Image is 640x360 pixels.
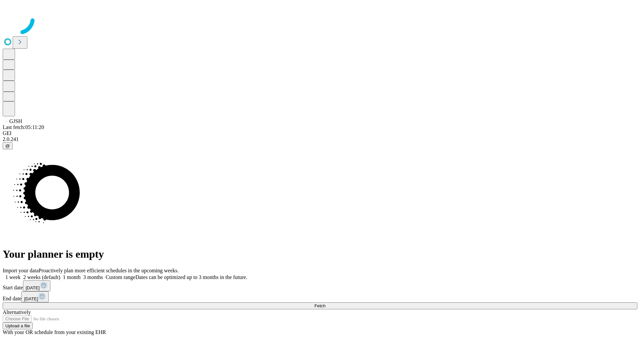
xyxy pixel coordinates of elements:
[3,322,33,329] button: Upload a file
[314,303,325,308] span: Fetch
[3,280,637,291] div: Start date
[3,130,637,136] div: GEI
[3,124,44,130] span: Last fetch: 05:11:20
[39,268,179,273] span: Proactively plan more efficient schedules in the upcoming weeks.
[9,118,22,124] span: GJSH
[3,309,31,315] span: Alternatively
[135,274,247,280] span: Dates can be optimized up to 3 months in the future.
[3,248,637,260] h1: Your planner is empty
[83,274,103,280] span: 3 months
[63,274,81,280] span: 1 month
[3,291,637,302] div: End date
[3,302,637,309] button: Fetch
[5,143,10,148] span: @
[21,291,49,302] button: [DATE]
[3,329,106,335] span: With your OR schedule from your existing EHR
[3,268,39,273] span: Import your data
[3,136,637,142] div: 2.0.241
[23,274,60,280] span: 2 weeks (default)
[3,142,13,149] button: @
[23,280,50,291] button: [DATE]
[24,296,38,301] span: [DATE]
[5,274,21,280] span: 1 week
[106,274,135,280] span: Custom range
[26,285,40,290] span: [DATE]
